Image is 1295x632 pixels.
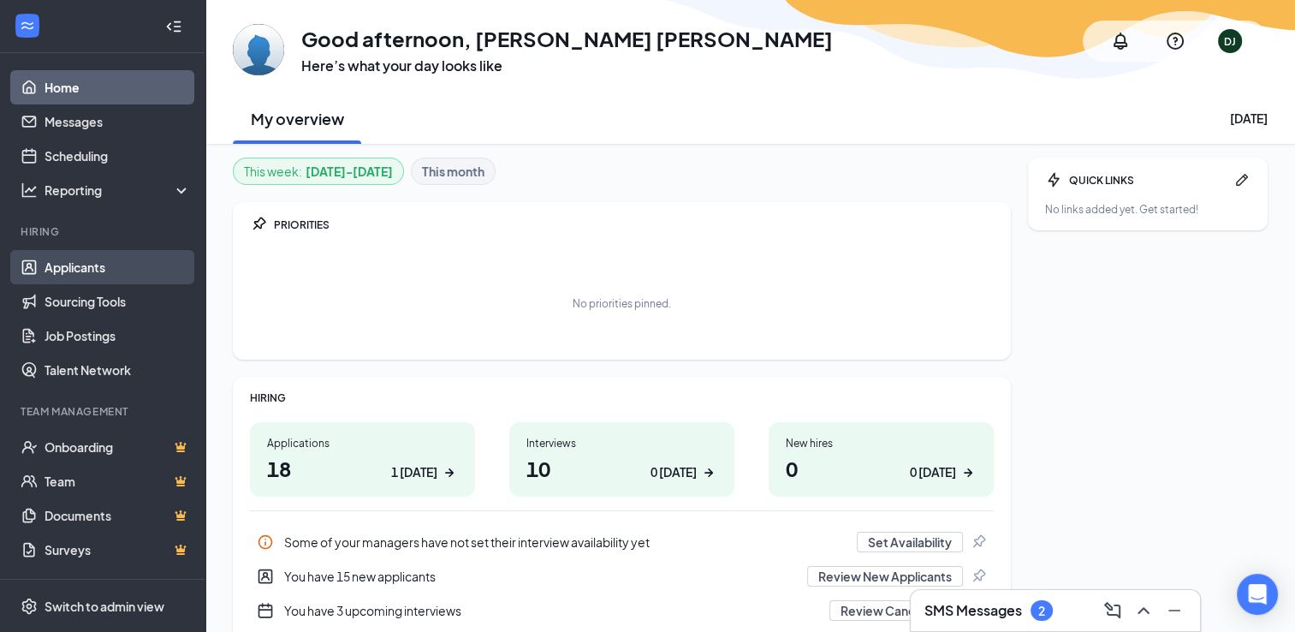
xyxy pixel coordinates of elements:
[250,559,994,593] a: UserEntityYou have 15 new applicantsReview New ApplicantsPin
[274,218,994,232] div: PRIORITIES
[45,464,191,498] a: TeamCrown
[250,422,475,497] a: Applications181 [DATE]ArrowRight
[257,602,274,619] svg: CalendarNew
[301,24,833,53] h1: Good afternoon, [PERSON_NAME] [PERSON_NAME]
[257,534,274,551] svg: Info
[1237,574,1278,615] div: Open Intercom Messenger
[573,296,671,311] div: No priorities pinned.
[1233,171,1250,188] svg: Pen
[19,17,36,34] svg: WorkstreamLogo
[924,601,1022,620] h3: SMS Messages
[857,532,963,552] button: Set Availability
[650,463,697,481] div: 0 [DATE]
[441,464,458,481] svg: ArrowRight
[526,436,717,450] div: Interviews
[284,602,819,619] div: You have 3 upcoming interviews
[301,57,833,75] h3: Here’s what your day looks like
[45,250,191,284] a: Applicants
[257,568,274,585] svg: UserEntity
[267,436,458,450] div: Applications
[1110,31,1131,51] svg: Notifications
[1159,597,1186,624] button: Minimize
[422,162,484,181] b: This month
[45,70,191,104] a: Home
[250,593,994,628] div: You have 3 upcoming interviews
[306,162,393,181] b: [DATE] - [DATE]
[1224,34,1236,49] div: DJ
[970,534,987,551] svg: Pin
[45,598,164,615] div: Switch to admin view
[250,216,267,233] svg: Pin
[1133,600,1154,621] svg: ChevronUp
[284,534,847,551] div: Some of your managers have not set their interview availability yet
[1045,171,1062,188] svg: Bolt
[910,463,956,481] div: 0 [DATE]
[21,182,38,199] svg: Analysis
[250,391,994,405] div: HIRING
[1128,597,1155,624] button: ChevronUp
[45,319,191,353] a: Job Postings
[1069,173,1227,188] div: QUICK LINKS
[526,454,717,483] h1: 10
[250,525,994,559] div: Some of your managers have not set their interview availability yet
[250,525,994,559] a: InfoSome of your managers have not set their interview availability yetSet AvailabilityPin
[1164,600,1185,621] svg: Minimize
[807,566,963,587] button: Review New Applicants
[970,568,987,585] svg: Pin
[1230,110,1268,127] div: [DATE]
[1102,600,1123,621] svg: ComposeMessage
[829,600,963,621] button: Review Candidates
[45,104,191,139] a: Messages
[284,568,797,585] div: You have 15 new applicants
[233,24,284,75] img: David John Selby
[21,224,187,239] div: Hiring
[45,533,191,567] a: SurveysCrown
[251,108,344,129] h2: My overview
[1165,31,1185,51] svg: QuestionInfo
[1045,202,1250,217] div: No links added yet. Get started!
[700,464,717,481] svg: ArrowRight
[250,593,994,628] a: CalendarNewYou have 3 upcoming interviewsReview CandidatesPin
[45,430,191,464] a: OnboardingCrown
[45,284,191,319] a: Sourcing Tools
[786,436,977,450] div: New hires
[509,422,734,497] a: Interviews100 [DATE]ArrowRight
[21,404,187,419] div: Team Management
[391,463,437,481] div: 1 [DATE]
[267,454,458,483] h1: 18
[959,464,977,481] svg: ArrowRight
[45,139,191,173] a: Scheduling
[244,162,393,181] div: This week :
[250,559,994,593] div: You have 15 new applicants
[45,353,191,387] a: Talent Network
[45,182,192,199] div: Reporting
[165,18,182,35] svg: Collapse
[1097,597,1125,624] button: ComposeMessage
[1038,604,1045,618] div: 2
[786,454,977,483] h1: 0
[45,498,191,533] a: DocumentsCrown
[21,598,38,615] svg: Settings
[769,422,994,497] a: New hires00 [DATE]ArrowRight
